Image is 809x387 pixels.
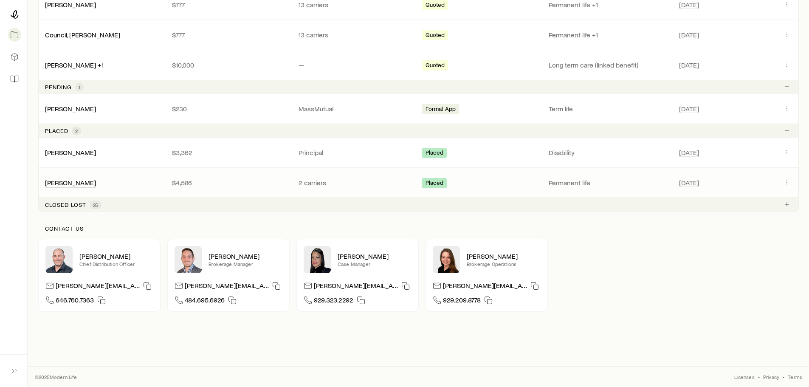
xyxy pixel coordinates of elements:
[426,1,445,10] span: Quoted
[299,148,412,157] p: Principal
[45,0,96,8] a: [PERSON_NAME]
[679,61,699,69] span: [DATE]
[209,260,282,267] p: Brokerage Manager
[679,148,699,157] span: [DATE]
[443,281,527,293] p: [PERSON_NAME][EMAIL_ADDRESS][DOMAIN_NAME]
[758,373,760,380] span: •
[299,0,412,9] p: 13 carriers
[549,31,669,39] p: Permanent life +1
[45,246,73,273] img: Dan Pierson
[679,0,699,9] span: [DATE]
[175,246,202,273] img: Brandon Parry
[338,252,412,260] p: [PERSON_NAME]
[763,373,779,380] a: Privacy
[35,373,77,380] p: © 2025 Modern Life
[426,31,445,40] span: Quoted
[45,61,104,70] div: [PERSON_NAME] +1
[549,105,669,113] p: Term life
[304,246,331,273] img: Elana Hasten
[299,178,412,187] p: 2 carriers
[172,178,285,187] p: $4,586
[338,260,412,267] p: Case Manager
[79,252,153,260] p: [PERSON_NAME]
[549,0,669,9] p: Permanent life +1
[209,252,282,260] p: [PERSON_NAME]
[45,178,96,187] div: [PERSON_NAME]
[172,0,285,9] p: $777
[172,148,285,157] p: $3,362
[45,127,68,134] p: Placed
[734,373,754,380] a: Licenses
[185,296,225,307] span: 484.695.6926
[45,148,96,157] div: [PERSON_NAME]
[443,296,481,307] span: 929.209.8778
[172,105,285,113] p: $230
[45,84,72,90] p: Pending
[433,246,460,273] img: Ellen Wall
[299,105,412,113] p: MassMutual
[549,61,669,69] p: Long term care (linked benefit)
[426,179,444,188] span: Placed
[45,0,96,9] div: [PERSON_NAME]
[45,105,96,113] a: [PERSON_NAME]
[45,148,96,156] a: [PERSON_NAME]
[679,31,699,39] span: [DATE]
[679,105,699,113] span: [DATE]
[45,61,104,69] a: [PERSON_NAME] +1
[299,31,412,39] p: 13 carriers
[185,281,269,293] p: [PERSON_NAME][EMAIL_ADDRESS][DOMAIN_NAME]
[314,296,353,307] span: 929.323.2292
[172,31,285,39] p: $777
[783,373,784,380] span: •
[467,260,541,267] p: Brokerage Operations
[788,373,802,380] a: Terms
[79,84,80,90] span: 1
[426,149,444,158] span: Placed
[426,62,445,71] span: Quoted
[549,178,669,187] p: Permanent life
[56,296,94,307] span: 646.760.7363
[45,178,96,186] a: [PERSON_NAME]
[45,225,792,232] p: Contact us
[549,148,669,157] p: Disability
[79,260,153,267] p: Chief Distribution Officer
[467,252,541,260] p: [PERSON_NAME]
[75,127,78,134] span: 2
[93,201,98,208] span: 25
[299,61,412,69] p: —
[45,31,120,39] a: Council, [PERSON_NAME]
[172,61,285,69] p: $10,000
[56,281,140,293] p: [PERSON_NAME][EMAIL_ADDRESS][DOMAIN_NAME]
[679,178,699,187] span: [DATE]
[314,281,398,293] p: [PERSON_NAME][EMAIL_ADDRESS][DOMAIN_NAME]
[426,105,456,114] span: Formal App
[45,201,86,208] p: Closed lost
